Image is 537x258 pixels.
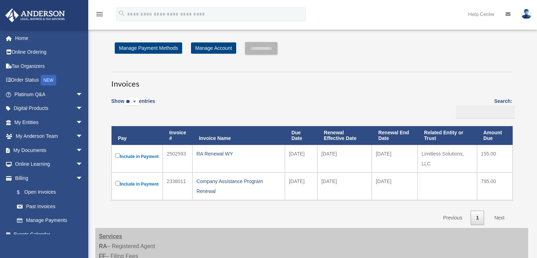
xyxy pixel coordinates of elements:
th: Due Date: activate to sort column ascending [285,126,317,145]
th: Amount Due: activate to sort column ascending [477,126,513,145]
td: [DATE] [285,145,317,172]
input: Search: [456,105,515,119]
a: Tax Organizers [5,59,94,73]
th: Invoice #: activate to sort column ascending [163,126,192,145]
img: User Pic [521,9,532,19]
label: Show entries [111,97,155,113]
td: 2502593 [163,145,192,172]
strong: RA [99,243,107,249]
span: arrow_drop_down [76,171,90,186]
a: Order StatusNEW [5,73,94,88]
div: RA Renewal WY [196,149,281,159]
h3: Invoices [111,72,512,89]
span: arrow_drop_down [76,101,90,116]
label: Include in Payment [115,180,159,188]
i: search [118,10,126,17]
td: [DATE] [372,172,418,200]
a: Manage Payment Methods [115,42,182,54]
a: Home [5,31,94,45]
span: arrow_drop_down [76,143,90,158]
span: arrow_drop_down [76,129,90,144]
a: menu [95,12,104,18]
a: My Documentsarrow_drop_down [5,143,94,157]
a: 1 [471,211,484,225]
a: Online Learningarrow_drop_down [5,157,94,171]
span: arrow_drop_down [76,115,90,130]
a: Previous [438,211,467,225]
a: Billingarrow_drop_down [5,171,90,185]
i: menu [95,10,104,18]
td: [DATE] [285,172,317,200]
td: [DATE] [317,172,372,200]
input: Include in Payment [115,181,120,186]
th: Renewal End Date: activate to sort column ascending [372,126,418,145]
label: Search: [453,97,512,119]
div: Company Assistance Program Renewal [196,176,281,196]
th: Renewal Effective Date: activate to sort column ascending [317,126,372,145]
td: 155.00 [477,145,513,172]
th: Invoice Name: activate to sort column ascending [192,126,285,145]
th: Related Entity or Trust: activate to sort column ascending [418,126,477,145]
div: NEW [41,75,56,86]
label: Include in Payment [115,152,159,161]
th: Pay: activate to sort column descending [112,126,163,145]
a: Next [489,211,510,225]
a: Manage Account [191,42,236,54]
span: arrow_drop_down [76,87,90,102]
a: Online Ordering [5,45,94,59]
input: Include in Payment [115,153,120,158]
strong: Services [99,233,122,239]
span: arrow_drop_down [76,157,90,172]
a: My Anderson Teamarrow_drop_down [5,129,94,143]
a: Past Invoices [10,199,90,213]
a: Platinum Q&Aarrow_drop_down [5,87,94,101]
a: Events Calendar [5,227,94,241]
a: My Entitiesarrow_drop_down [5,115,94,129]
td: [DATE] [372,145,418,172]
td: 2338011 [163,172,192,200]
td: Limitless Solutions, LLC [418,145,477,172]
a: $Open Invoices [10,185,86,200]
a: Digital Productsarrow_drop_down [5,101,94,116]
img: Anderson Advisors Platinum Portal [3,8,67,22]
span: $ [21,188,24,197]
td: [DATE] [317,145,372,172]
a: Manage Payments [10,213,90,228]
select: Showentries [124,98,139,106]
td: 795.00 [477,172,513,200]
